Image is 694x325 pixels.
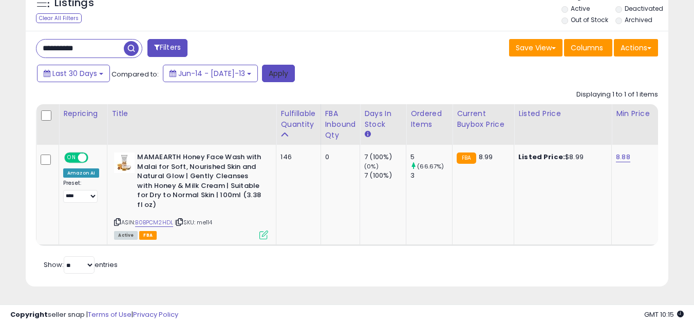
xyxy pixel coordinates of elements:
span: Compared to: [111,69,159,79]
div: 7 (100%) [364,171,406,180]
img: 41AoG8-5HkL._SL40_.jpg [114,152,135,173]
span: OFF [87,154,103,162]
span: | SKU: me114 [175,218,212,226]
div: 0 [325,152,352,162]
div: Displaying 1 to 1 of 1 items [576,90,658,100]
span: All listings currently available for purchase on Amazon [114,231,138,240]
span: Show: entries [44,260,118,270]
label: Archived [625,15,652,24]
div: Listed Price [518,108,607,119]
div: Min Price [616,108,669,119]
div: 146 [280,152,312,162]
div: $8.99 [518,152,604,162]
span: 2025-08-13 10:15 GMT [644,310,684,319]
div: Days In Stock [364,108,402,130]
a: 8.88 [616,152,630,162]
button: Jun-14 - [DATE]-13 [163,65,258,82]
div: 5 [410,152,452,162]
div: Repricing [63,108,103,119]
div: 7 (100%) [364,152,406,162]
button: Save View [509,39,562,56]
div: ASIN: [114,152,268,238]
a: B0BPCM2HDL [135,218,173,227]
strong: Copyright [10,310,48,319]
div: Clear All Filters [36,13,82,23]
div: seller snap | | [10,310,178,320]
button: Apply [262,65,295,82]
span: Jun-14 - [DATE]-13 [178,68,245,79]
div: 3 [410,171,452,180]
div: Title [111,108,272,119]
label: Deactivated [625,4,663,13]
div: Amazon AI [63,168,99,178]
div: Preset: [63,180,99,203]
div: Ordered Items [410,108,448,130]
button: Last 30 Days [37,65,110,82]
span: 8.99 [479,152,493,162]
small: Days In Stock. [364,130,370,139]
button: Columns [564,39,612,56]
span: ON [65,154,78,162]
div: FBA inbound Qty [325,108,356,141]
div: Current Buybox Price [457,108,510,130]
small: (66.67%) [417,162,444,170]
a: Terms of Use [88,310,132,319]
small: FBA [457,152,476,164]
span: Columns [571,43,603,53]
div: Fulfillable Quantity [280,108,316,130]
b: MAMAEARTH Honey Face Wash with Malai for Soft, Nourished Skin and Natural Glow | Gently Cleanses ... [137,152,262,212]
a: Privacy Policy [133,310,178,319]
label: Active [571,4,590,13]
b: Listed Price: [518,152,565,162]
span: Last 30 Days [52,68,97,79]
button: Actions [614,39,658,56]
label: Out of Stock [571,15,608,24]
button: Filters [147,39,187,57]
small: (0%) [364,162,379,170]
span: FBA [139,231,157,240]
